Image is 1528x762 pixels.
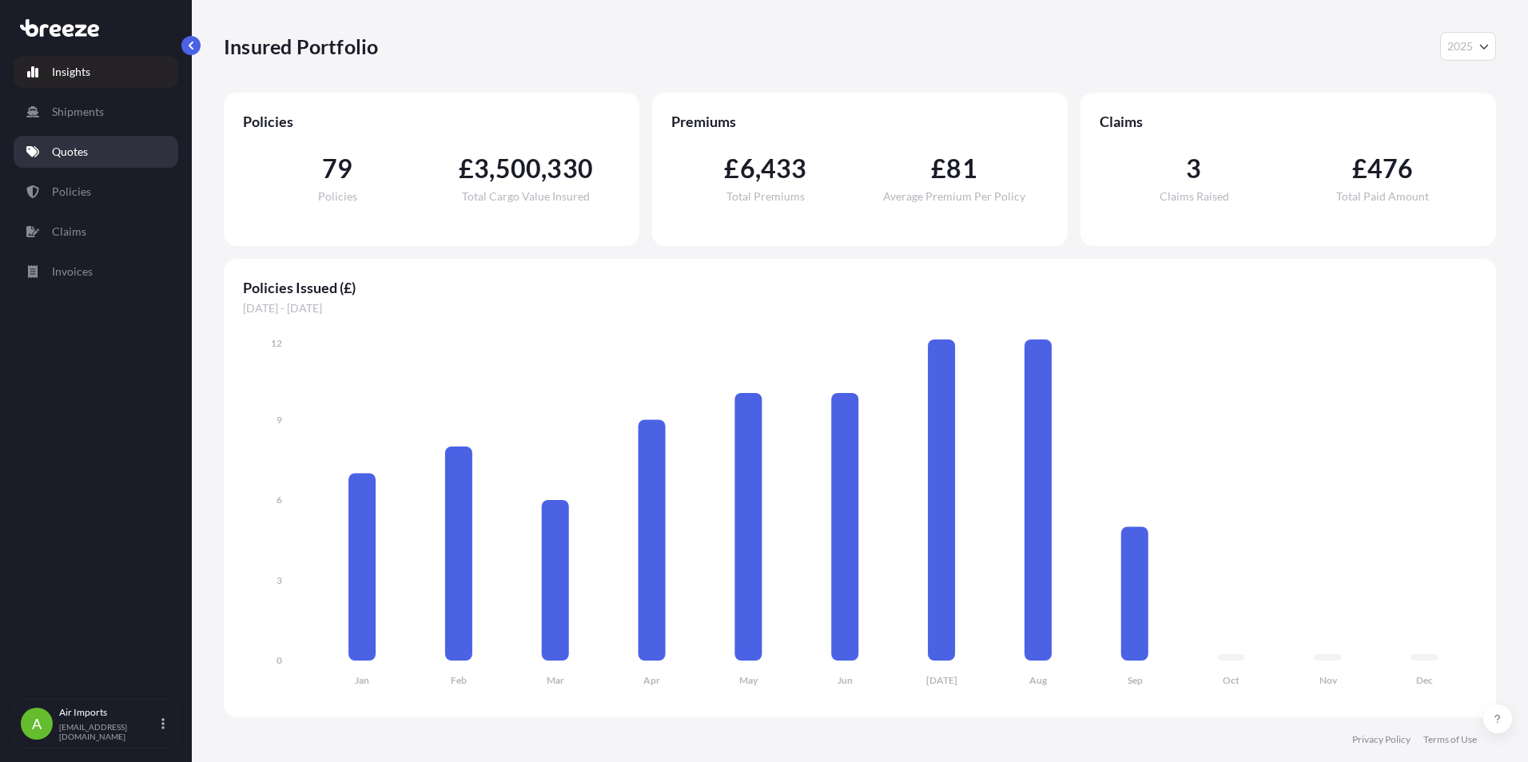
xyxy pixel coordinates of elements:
[14,256,178,288] a: Invoices
[14,176,178,208] a: Policies
[318,191,357,202] span: Policies
[52,64,90,80] p: Insights
[451,674,467,686] tspan: Feb
[740,156,755,181] span: 6
[489,156,495,181] span: ,
[1352,733,1411,746] a: Privacy Policy
[277,574,282,586] tspan: 3
[32,716,42,732] span: A
[243,278,1477,297] span: Policies Issued (£)
[474,156,489,181] span: 3
[495,156,542,181] span: 500
[643,674,660,686] tspan: Apr
[1336,191,1429,202] span: Total Paid Amount
[1367,156,1414,181] span: 476
[926,674,957,686] tspan: [DATE]
[14,136,178,168] a: Quotes
[59,722,158,741] p: [EMAIL_ADDRESS][DOMAIN_NAME]
[726,191,805,202] span: Total Premiums
[52,224,86,240] p: Claims
[946,156,977,181] span: 81
[1029,674,1048,686] tspan: Aug
[739,674,758,686] tspan: May
[277,494,282,506] tspan: 6
[462,191,590,202] span: Total Cargo Value Insured
[1100,112,1477,131] span: Claims
[322,156,352,181] span: 79
[761,156,807,181] span: 433
[883,191,1025,202] span: Average Premium Per Policy
[1186,156,1201,181] span: 3
[52,184,91,200] p: Policies
[14,96,178,128] a: Shipments
[724,156,739,181] span: £
[1352,156,1367,181] span: £
[1423,733,1477,746] a: Terms of Use
[243,112,620,131] span: Policies
[1319,674,1338,686] tspan: Nov
[52,144,88,160] p: Quotes
[355,674,369,686] tspan: Jan
[1447,38,1473,54] span: 2025
[52,104,104,120] p: Shipments
[931,156,946,181] span: £
[838,674,853,686] tspan: Jun
[547,156,593,181] span: 330
[52,264,93,280] p: Invoices
[59,706,158,719] p: Air Imports
[755,156,761,181] span: ,
[547,674,564,686] tspan: Mar
[671,112,1049,131] span: Premiums
[224,34,378,59] p: Insured Portfolio
[277,654,282,666] tspan: 0
[14,56,178,88] a: Insights
[1128,674,1143,686] tspan: Sep
[243,300,1477,316] span: [DATE] - [DATE]
[541,156,547,181] span: ,
[1160,191,1229,202] span: Claims Raised
[277,414,282,426] tspan: 9
[1440,32,1496,61] button: Year Selector
[1223,674,1240,686] tspan: Oct
[459,156,474,181] span: £
[14,216,178,248] a: Claims
[271,337,282,349] tspan: 12
[1416,674,1433,686] tspan: Dec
